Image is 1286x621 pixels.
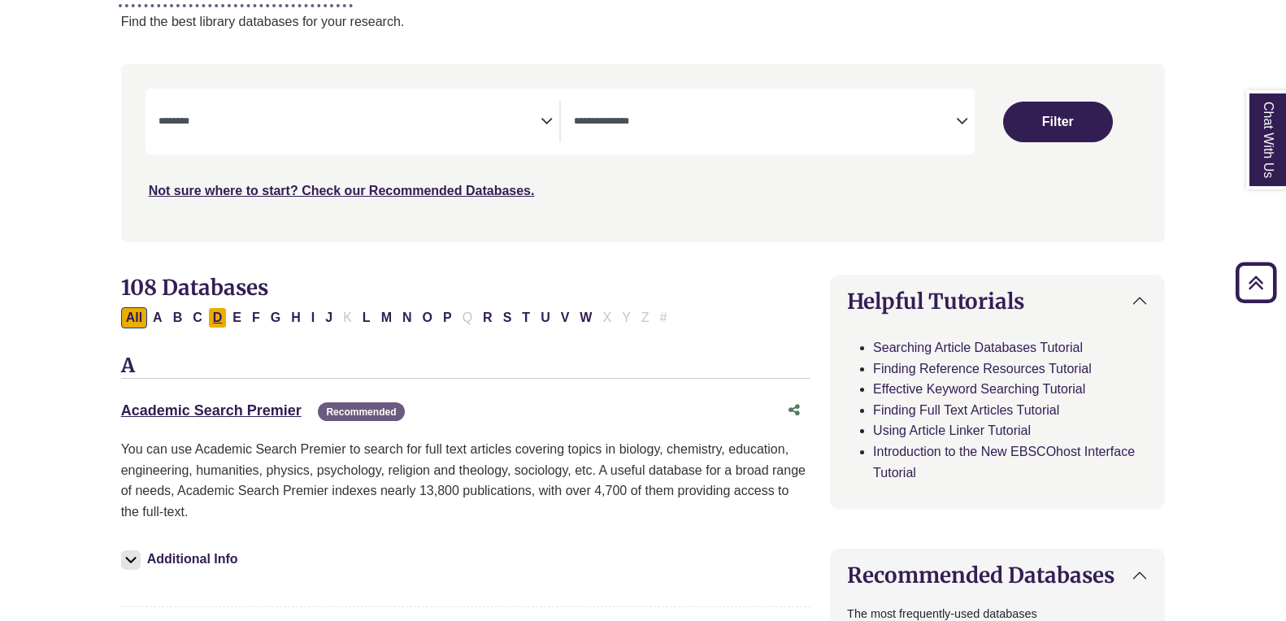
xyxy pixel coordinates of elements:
[873,445,1135,480] a: Introduction to the New EBSCOhost Interface Tutorial
[266,307,285,328] button: Filter Results G
[306,307,319,328] button: Filter Results I
[121,310,674,324] div: Alpha-list to filter by first letter of database name
[575,307,597,328] button: Filter Results W
[121,439,810,522] p: You can use Academic Search Premier to search for full text articles covering topics in biology, ...
[778,395,810,426] button: Share this database
[149,184,535,198] a: Not sure where to start? Check our Recommended Databases.
[286,307,306,328] button: Filter Results H
[121,402,302,419] a: Academic Search Premier
[168,307,188,328] button: Filter Results B
[574,116,956,129] textarea: Search
[873,341,1083,354] a: Searching Article Databases Tutorial
[438,307,457,328] button: Filter Results P
[320,307,337,328] button: Filter Results J
[121,274,268,301] span: 108 Databases
[188,307,207,328] button: Filter Results C
[358,307,376,328] button: Filter Results L
[376,307,397,328] button: Filter Results M
[418,307,437,328] button: Filter Results O
[536,307,555,328] button: Filter Results U
[247,307,265,328] button: Filter Results F
[208,307,228,328] button: Filter Results D
[148,307,167,328] button: Filter Results A
[498,307,517,328] button: Filter Results S
[1230,271,1282,293] a: Back to Top
[121,11,1166,33] p: Find the best library databases for your research.
[398,307,417,328] button: Filter Results N
[831,276,1164,327] button: Helpful Tutorials
[318,402,404,421] span: Recommended
[478,307,497,328] button: Filter Results R
[159,116,541,129] textarea: Search
[873,382,1085,396] a: Effective Keyword Searching Tutorial
[228,307,246,328] button: Filter Results E
[121,307,147,328] button: All
[121,548,243,571] button: Additional Info
[873,403,1059,417] a: Finding Full Text Articles Tutorial
[121,354,810,379] h3: A
[121,64,1166,241] nav: Search filters
[1003,102,1113,142] button: Submit for Search Results
[517,307,535,328] button: Filter Results T
[831,549,1164,601] button: Recommended Databases
[873,423,1031,437] a: Using Article Linker Tutorial
[873,362,1092,376] a: Finding Reference Resources Tutorial
[556,307,575,328] button: Filter Results V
